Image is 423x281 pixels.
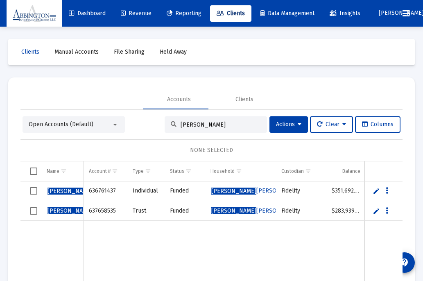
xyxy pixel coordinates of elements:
[30,207,37,215] div: Select row
[326,201,366,221] td: $283,939.81
[121,10,152,17] span: Revenue
[276,121,301,128] span: Actions
[27,146,396,154] div: NONE SELECTED
[164,161,205,181] td: Column Status
[330,10,360,17] span: Insights
[48,44,105,60] a: Manual Accounts
[260,10,314,17] span: Data Management
[83,201,127,221] td: 637658535
[127,181,165,201] td: Individual
[211,207,256,214] span: [PERSON_NAME]
[69,10,106,17] span: Dashboard
[21,48,39,55] span: Clients
[54,48,99,55] span: Manual Accounts
[185,168,192,174] span: Show filter options for column 'Status'
[48,207,138,214] span: [PERSON_NAME]
[48,187,138,194] span: [PERSON_NAME]
[323,5,367,22] a: Insights
[281,168,304,174] div: Custodian
[326,161,366,181] td: Column Balance
[181,121,261,128] input: Search
[170,168,184,174] div: Status
[160,48,187,55] span: Held Away
[41,161,83,181] td: Column Name
[210,185,332,197] a: [PERSON_NAME][PERSON_NAME] Household
[15,44,46,60] a: Clients
[153,44,193,60] a: Held Away
[211,207,331,214] span: [PERSON_NAME] Household
[167,10,201,17] span: Reporting
[269,116,308,133] button: Actions
[83,161,127,181] td: Column Account #
[167,95,191,104] div: Accounts
[29,121,93,128] span: Open Accounts (Default)
[47,185,138,197] a: [PERSON_NAME][PERSON_NAME]
[114,48,145,55] span: File Sharing
[236,168,242,174] span: Show filter options for column 'Household'
[217,10,245,17] span: Clients
[305,168,311,174] span: Show filter options for column 'Custodian'
[47,205,138,217] a: [PERSON_NAME][PERSON_NAME]
[400,258,409,267] mat-icon: contact_support
[170,187,199,195] div: Funded
[170,207,199,215] div: Funded
[114,5,158,22] a: Revenue
[83,181,127,201] td: 636761437
[276,161,326,181] td: Column Custodian
[107,44,151,60] a: File Sharing
[112,168,118,174] span: Show filter options for column 'Account #'
[47,168,59,174] div: Name
[276,201,326,221] td: Fidelity
[89,168,111,174] div: Account #
[355,116,400,133] button: Columns
[13,5,56,22] img: Dashboard
[61,168,67,174] span: Show filter options for column 'Name'
[235,95,253,104] div: Clients
[127,201,165,221] td: Trust
[48,188,93,195] span: [PERSON_NAME]
[373,207,380,215] a: Edit
[362,121,394,128] span: Columns
[48,207,93,214] span: [PERSON_NAME]
[133,168,144,174] div: Type
[253,5,321,22] a: Data Management
[211,187,331,194] span: [PERSON_NAME] Household
[310,116,353,133] button: Clear
[369,5,396,21] button: [PERSON_NAME]
[210,168,235,174] div: Household
[160,5,208,22] a: Reporting
[30,168,37,175] div: Select all
[210,205,332,217] a: [PERSON_NAME][PERSON_NAME] Household
[127,161,165,181] td: Column Type
[205,161,276,181] td: Column Household
[30,187,37,195] div: Select row
[62,5,112,22] a: Dashboard
[276,181,326,201] td: Fidelity
[326,181,366,201] td: $351,692.12
[145,168,151,174] span: Show filter options for column 'Type'
[373,187,380,195] a: Edit
[317,121,346,128] span: Clear
[342,168,360,174] div: Balance
[210,5,251,22] a: Clients
[211,188,256,195] span: [PERSON_NAME]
